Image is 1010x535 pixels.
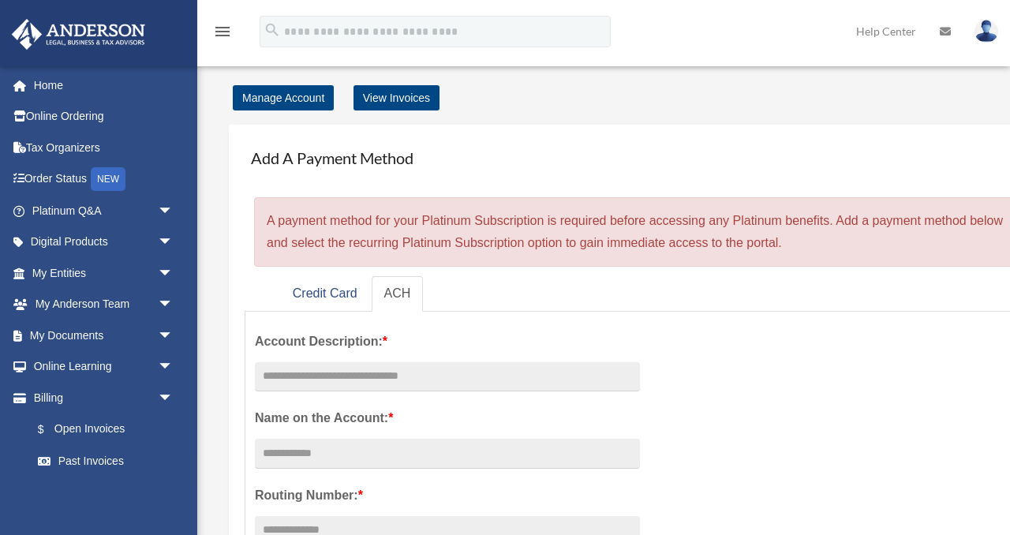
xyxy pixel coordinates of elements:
a: Digital Productsarrow_drop_down [11,226,197,258]
i: menu [213,22,232,41]
a: ACH [372,276,424,312]
a: Credit Card [280,276,370,312]
a: My Anderson Teamarrow_drop_down [11,289,197,320]
label: Account Description: [255,331,640,353]
label: Routing Number: [255,484,640,507]
a: My Entitiesarrow_drop_down [11,257,197,289]
span: arrow_drop_down [158,195,189,227]
a: Online Learningarrow_drop_down [11,351,197,383]
a: menu [213,28,232,41]
img: Anderson Advisors Platinum Portal [7,19,150,50]
a: My Documentsarrow_drop_down [11,320,197,351]
a: Past Invoices [22,445,197,477]
img: User Pic [974,20,998,43]
span: arrow_drop_down [158,320,189,352]
span: arrow_drop_down [158,226,189,259]
a: Manage Payments [22,477,189,508]
span: $ [47,420,54,440]
span: arrow_drop_down [158,351,189,383]
label: Name on the Account: [255,407,640,429]
a: Tax Organizers [11,132,197,163]
div: NEW [91,167,125,191]
a: $Open Invoices [22,413,197,446]
a: Platinum Q&Aarrow_drop_down [11,195,197,226]
span: arrow_drop_down [158,382,189,414]
span: arrow_drop_down [158,257,189,290]
a: Billingarrow_drop_down [11,382,197,413]
a: View Invoices [353,85,440,110]
i: search [264,21,281,39]
a: Home [11,69,197,101]
span: arrow_drop_down [158,289,189,321]
a: Online Ordering [11,101,197,133]
a: Manage Account [233,85,334,110]
a: Order StatusNEW [11,163,197,196]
